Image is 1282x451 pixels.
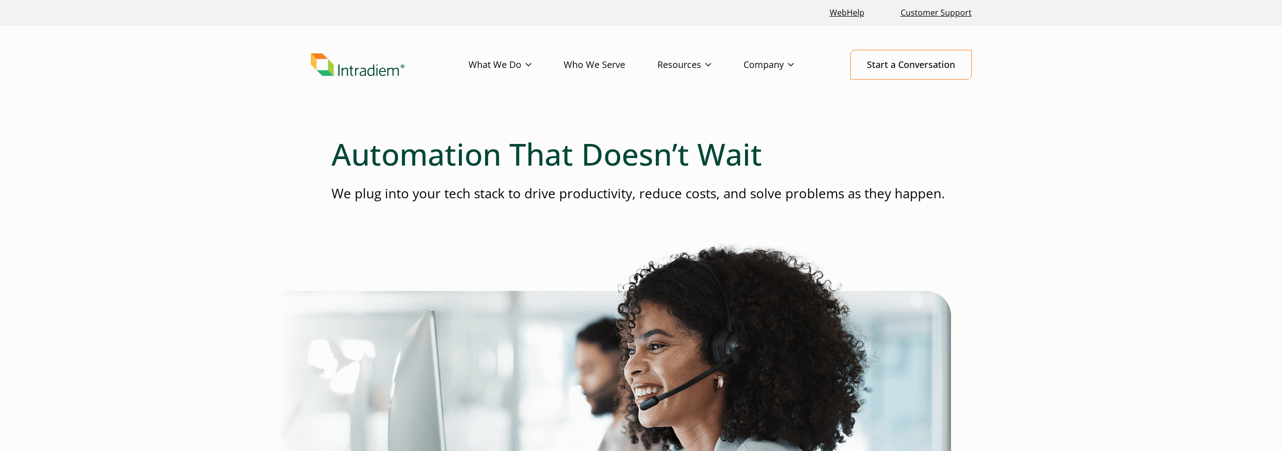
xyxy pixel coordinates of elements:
[826,2,868,24] a: Link opens in a new window
[657,50,744,80] a: Resources
[744,50,826,80] a: Company
[331,136,951,172] h1: Automation That Doesn’t Wait
[311,53,404,77] img: Intradiem
[850,50,972,80] a: Start a Conversation
[564,50,657,80] a: Who We Serve
[468,50,564,80] a: What We Do
[897,2,976,24] a: Customer Support
[331,184,951,203] p: We plug into your tech stack to drive productivity, reduce costs, and solve problems as they happen.
[311,53,468,77] a: Link to homepage of Intradiem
